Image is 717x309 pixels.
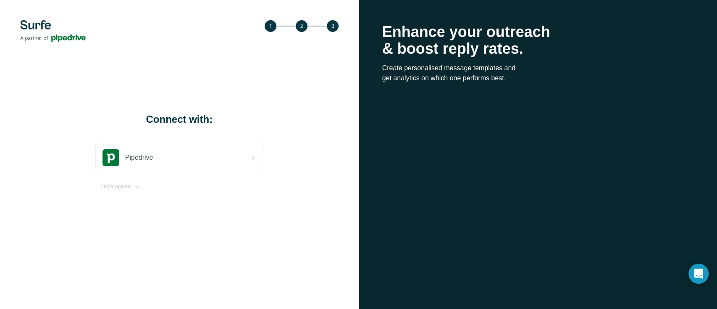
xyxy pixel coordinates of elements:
p: Enhance your outreach [382,24,694,40]
p: & boost reply rates. [382,40,694,57]
p: Create personalised message templates and [382,63,694,73]
span: Close [131,288,146,296]
img: Step 3 [265,20,339,32]
span: Other options [101,183,131,190]
p: Please try again or contact support for assistance. [26,288,120,305]
p: Oops, something went wrong [26,278,120,287]
img: pipedrive's logo [102,149,119,166]
h1: Connect with: [95,113,263,126]
img: Surfe's logo [20,20,86,42]
div: Open Intercom Messenger [688,264,709,284]
p: get analytics on which one performs best. [382,73,694,83]
button: Close [125,284,152,299]
span: Pipedrive [125,153,153,163]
